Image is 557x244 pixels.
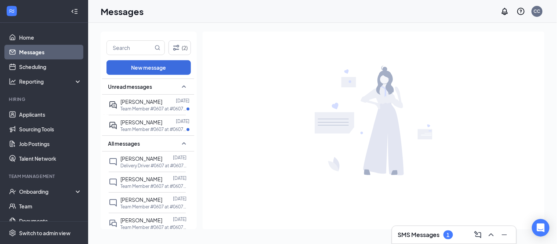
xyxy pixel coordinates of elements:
svg: ChatInactive [109,157,117,166]
p: Delivery Driver #0607 at #0607 - [GEOGRAPHIC_DATA] [120,163,187,169]
button: New message [106,60,191,75]
a: Applicants [19,107,82,122]
svg: Collapse [71,8,78,15]
div: 1 [447,232,450,238]
svg: DoubleChat [109,219,117,228]
svg: MagnifyingGlass [155,45,160,51]
a: Talent Network [19,151,82,166]
a: Scheduling [19,59,82,74]
p: Team Member #0607 at #0607 - [GEOGRAPHIC_DATA] [120,204,187,210]
svg: QuestionInfo [517,7,525,16]
svg: ChevronUp [487,230,496,239]
svg: ComposeMessage [474,230,482,239]
a: Team [19,199,82,214]
div: CC [534,8,540,14]
p: [DATE] [173,154,187,161]
svg: Filter [172,43,181,52]
span: Unread messages [108,83,152,90]
svg: UserCheck [9,188,16,195]
a: Documents [19,214,82,228]
span: [PERSON_NAME] [120,98,162,105]
span: [PERSON_NAME] [120,119,162,125]
svg: Settings [9,229,16,237]
h1: Messages [101,5,144,18]
span: [PERSON_NAME] [120,155,162,162]
p: Team Member #0607 at #0607 - [GEOGRAPHIC_DATA] [120,224,187,230]
p: Team Member #0607 at #0607 - [GEOGRAPHIC_DATA] [120,126,187,132]
h3: SMS Messages [398,231,440,239]
p: [DATE] [176,118,189,124]
button: ComposeMessage [472,229,484,241]
p: [DATE] [173,175,187,181]
a: Messages [19,45,82,59]
svg: ChatInactive [109,199,117,207]
span: [PERSON_NAME] [120,196,162,203]
div: Hiring [9,96,80,102]
p: [DATE] [173,196,187,202]
p: Team Member #0607 at #0607 - [GEOGRAPHIC_DATA] [120,106,187,112]
button: Filter (2) [169,40,191,55]
button: Minimize [499,229,510,241]
input: Search [107,41,153,55]
div: Onboarding [19,188,76,195]
svg: ChatInactive [109,178,117,187]
div: Team Management [9,173,80,179]
svg: Notifications [500,7,509,16]
div: Switch to admin view [19,229,70,237]
button: ChevronUp [485,229,497,241]
svg: ActiveDoubleChat [109,101,117,109]
a: Home [19,30,82,45]
svg: SmallChevronUp [180,139,188,148]
a: Sourcing Tools [19,122,82,136]
p: [DATE] [173,216,187,222]
svg: ActiveDoubleChat [109,121,117,130]
svg: Analysis [9,78,16,85]
p: Team Member #0607 at #0607 - [GEOGRAPHIC_DATA] [120,183,187,189]
svg: Minimize [500,230,509,239]
p: [DATE] [176,98,189,104]
div: Reporting [19,78,82,85]
span: All messages [108,140,140,147]
span: [PERSON_NAME] [120,217,162,223]
a: Job Postings [19,136,82,151]
div: Open Intercom Messenger [532,219,550,237]
svg: WorkstreamLogo [8,7,15,15]
span: [PERSON_NAME] [120,176,162,182]
svg: SmallChevronUp [180,82,188,91]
